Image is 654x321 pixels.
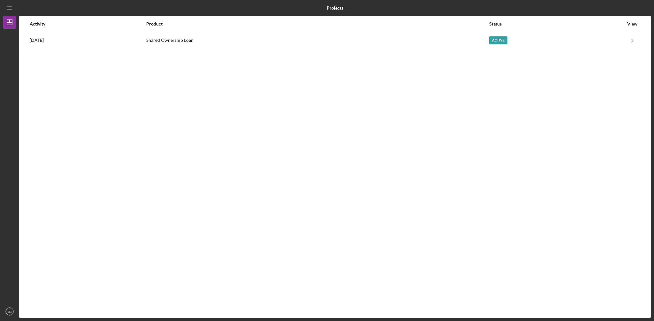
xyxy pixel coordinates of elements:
time: 2025-08-28 17:06 [30,38,44,43]
div: Shared Ownership Loan [146,33,489,49]
div: Activity [30,21,146,26]
div: Product [146,21,489,26]
text: JM [8,310,12,313]
b: Projects [327,5,343,11]
div: Active [489,36,507,44]
div: Status [489,21,624,26]
button: JM [3,305,16,318]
